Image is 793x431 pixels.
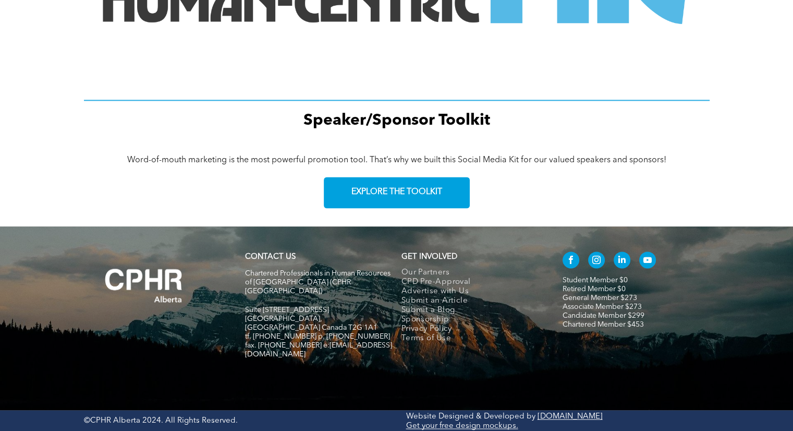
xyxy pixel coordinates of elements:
a: free design mockups. [440,422,518,430]
a: Chartered Member $453 [563,321,644,328]
a: Candidate Member $299 [563,312,644,319]
a: Get your [406,422,437,430]
a: Privacy Policy [401,325,541,334]
a: General Member $273 [563,294,637,302]
a: [DOMAIN_NAME] [538,413,603,421]
a: Advertise with Us [401,287,541,296]
span: EXPLORE THE TOOLKIT [351,187,442,197]
a: Sponsorship [401,315,541,325]
span: GET INVOLVED [401,253,457,261]
a: Retired Member $0 [563,285,626,293]
a: Submit an Article [401,296,541,306]
span: ©CPHR Alberta 2024. All Rights Reserved. [84,417,238,425]
a: linkedin [614,252,630,271]
a: Associate Member $273 [563,303,642,310]
span: Chartered Professionals in Human Resources of [GEOGRAPHIC_DATA] (CPHR [GEOGRAPHIC_DATA]) [245,270,391,295]
span: Speaker/Sponsor Toolkit [303,113,490,128]
span: tf. [PHONE_NUMBER] p. [PHONE_NUMBER] [245,333,390,340]
a: EXPLORE THE TOOLKIT [324,177,470,208]
a: Submit a Blog [401,306,541,315]
a: facebook [563,252,579,271]
a: Our Partners [401,268,541,278]
img: A white background with a few lines on it [84,247,204,324]
span: Suite [STREET_ADDRESS] [245,306,329,314]
a: Terms of Use [401,334,541,343]
a: instagram [588,252,605,271]
span: Word-of-mouth marketing is the most powerful promotion tool. That’s why we built this Social Medi... [127,156,666,164]
a: Website Designed & Developed by [406,413,535,421]
span: [GEOGRAPHIC_DATA], [GEOGRAPHIC_DATA] Canada T2G 1A1 [245,315,377,331]
a: Student Member $0 [563,277,628,284]
a: CONTACT US [245,253,296,261]
a: youtube [639,252,656,271]
a: CPD Pre-Approval [401,278,541,287]
span: fax. [PHONE_NUMBER] e:[EMAIL_ADDRESS][DOMAIN_NAME] [245,342,392,358]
